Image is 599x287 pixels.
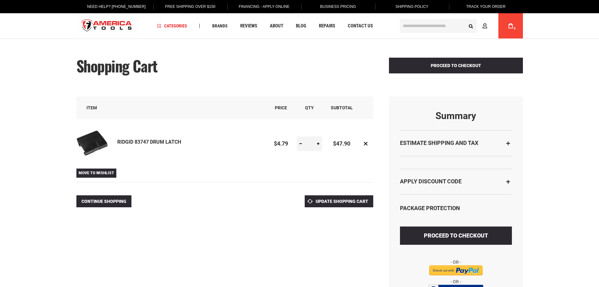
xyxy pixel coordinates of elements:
span: Categories [157,24,187,28]
a: Brands [209,22,230,30]
span: Move to Wishlist [79,171,114,175]
a: RIDGID 83747 DRUM LATCH [117,139,181,145]
a: Categories [154,22,190,30]
button: Proceed to Checkout [389,58,523,73]
span: Proceed to Checkout [431,63,481,68]
strong: Summary [400,111,512,121]
span: Shipping Policy [396,4,429,9]
button: Search [465,20,477,32]
a: Reviews [237,22,260,30]
strong: Apply Discount Code [400,178,462,185]
span: Shopping Cart [76,55,158,77]
a: Continue Shopping [76,195,131,207]
span: Item [86,105,97,110]
span: Subtotal [331,105,353,110]
img: RIDGID 83747 DRUM LATCH [76,127,108,159]
span: Update Shopping Cart [316,199,368,204]
span: $47.90 [333,140,350,147]
span: Repairs [319,24,335,28]
span: Contact Us [348,24,373,28]
span: Reviews [240,24,257,28]
span: Continue Shopping [81,199,126,204]
strong: Estimate Shipping and Tax [400,140,478,146]
span: 0 [514,27,516,30]
a: Repairs [316,22,338,30]
span: About [270,24,283,28]
div: Package Protection [400,204,512,212]
a: RIDGID 83747 DRUM LATCH [76,127,117,160]
span: Proceed to Checkout [424,232,488,239]
a: Move to Wishlist [76,169,116,178]
a: About [267,22,286,30]
span: Brands [212,24,228,28]
span: Price [275,105,287,110]
a: 0 [505,13,517,38]
button: Update Shopping Cart [305,195,373,207]
span: Blog [296,24,306,28]
button: Proceed to Checkout [400,227,512,245]
span: $4.79 [274,140,288,147]
span: Qty [305,105,314,110]
a: Blog [293,22,309,30]
a: store logo [76,14,137,38]
img: America Tools [76,14,137,38]
a: Contact Us [345,22,376,30]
